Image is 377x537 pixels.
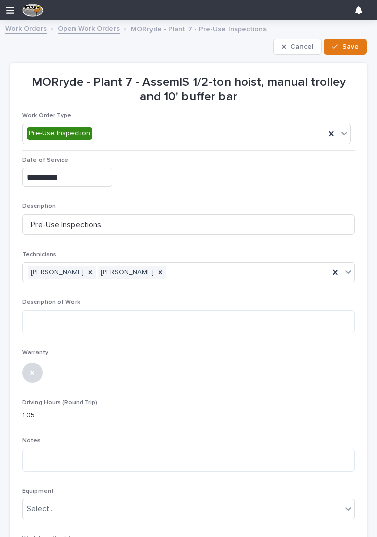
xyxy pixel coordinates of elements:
div: Select... [27,504,54,514]
span: Date of Service [22,157,68,163]
button: Save [324,39,367,55]
span: Warranty [22,350,48,356]
span: Driving Hours (Round Trip) [22,400,97,406]
span: Equipment [22,488,54,494]
div: Pre-Use Inspection [27,127,92,140]
span: Description of Work [22,299,80,305]
p: MORryde - Plant 7 - Pre-Use Inspections [131,23,267,34]
span: Cancel [290,42,313,51]
a: Open Work Orders [58,22,120,34]
span: Work Order Type [22,113,71,119]
div: [PERSON_NAME] [28,266,85,279]
p: 1.05 [22,410,355,421]
p: MORryde - Plant 7 - AssemIS 1/2-ton hoist, manual trolley and 10' buffer bar [22,75,355,104]
span: Technicians [22,252,56,258]
span: Notes [22,438,41,444]
span: Description [22,203,56,209]
span: Save [342,42,359,51]
img: F4NWVRlRhyjtPQOJfFs5 [22,4,44,17]
button: Cancel [273,39,322,55]
div: [PERSON_NAME] [98,266,155,279]
a: Work Orders [5,22,47,34]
